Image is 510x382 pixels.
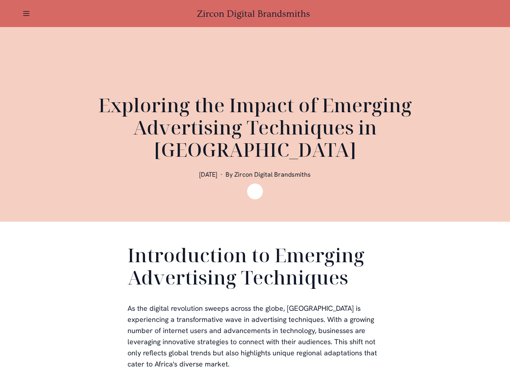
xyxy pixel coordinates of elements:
h1: Exploring the Impact of Emerging Advertising Techniques in [GEOGRAPHIC_DATA] [64,94,446,161]
p: As the digital revolution sweeps across the globe, [GEOGRAPHIC_DATA] is experiencing a transforma... [127,303,382,370]
span: [DATE] [199,170,217,179]
span: By Zircon Digital Brandsmiths [226,170,311,179]
a: Zircon Digital Brandsmiths [197,8,313,19]
img: Zircon Digital Brandsmiths [247,183,263,199]
span: · [220,170,222,179]
h2: Introduction to Emerging Advertising Techniques [127,244,382,292]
